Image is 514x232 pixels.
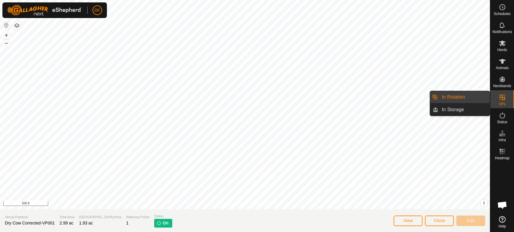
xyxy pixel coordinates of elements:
button: View [394,215,422,226]
span: 1.93 ac [79,221,93,225]
span: Herds [497,48,507,52]
li: In Storage [430,104,490,116]
button: i [481,200,487,206]
a: In Rotation [438,91,490,103]
button: Close [425,215,454,226]
span: Infra [498,138,506,142]
button: Reset Map [3,22,10,29]
span: Heatmap [495,156,509,160]
span: i [483,200,484,206]
img: turn-on [157,221,161,225]
button: + [3,32,10,39]
a: In Storage [438,104,490,116]
span: [GEOGRAPHIC_DATA] Area [79,215,121,220]
span: DF [95,7,100,14]
span: 2.99 ac [60,221,73,225]
span: On [163,220,168,226]
span: Neckbands [493,84,511,88]
button: Edit [456,215,485,226]
span: Close [434,218,445,223]
span: Edit [467,218,475,223]
a: Privacy Policy [221,201,244,207]
span: Status [154,214,172,219]
span: View [403,218,413,223]
span: Status [497,120,507,124]
img: Gallagher Logo [7,5,83,16]
button: Map Layers [13,22,20,29]
span: Total Area [60,215,74,220]
div: Open chat [493,196,511,214]
span: Notifications [492,30,512,34]
span: In Storage [442,106,464,113]
span: Animals [496,66,509,70]
span: Watering Points [126,215,149,220]
li: In Rotation [430,91,490,103]
span: Help [498,224,506,228]
span: 1 [126,221,129,225]
span: In Rotation [442,93,465,101]
button: – [3,39,10,47]
span: VPs [499,102,505,106]
a: Help [490,214,514,230]
span: Schedules [494,12,510,16]
span: Virtual Paddock [5,215,55,220]
span: Dry Cow Corrected-VP001 [5,221,55,225]
a: Contact Us [251,201,269,207]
